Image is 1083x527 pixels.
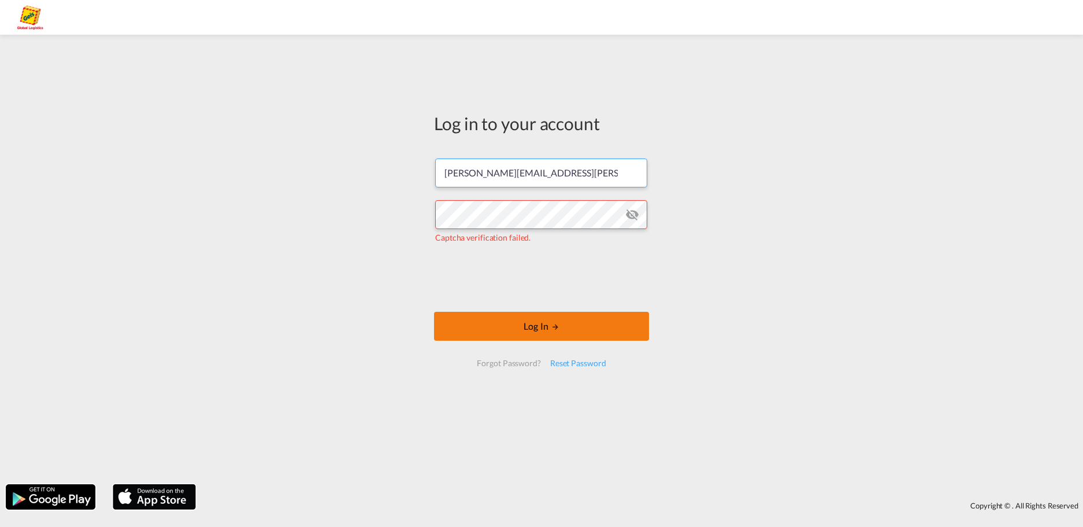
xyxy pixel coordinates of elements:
[202,496,1083,515] div: Copyright © . All Rights Reserved
[454,255,629,300] iframe: reCAPTCHA
[5,483,97,511] img: google.png
[472,353,545,374] div: Forgot Password?
[434,312,649,341] button: LOGIN
[435,159,647,187] input: Enter email/phone number
[17,5,43,31] img: a2a4a140666c11eeab5485e577415959.png
[112,483,197,511] img: apple.png
[625,208,639,222] md-icon: icon-eye-off
[546,353,611,374] div: Reset Password
[435,233,531,242] span: Captcha verification failed.
[434,111,649,135] div: Log in to your account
